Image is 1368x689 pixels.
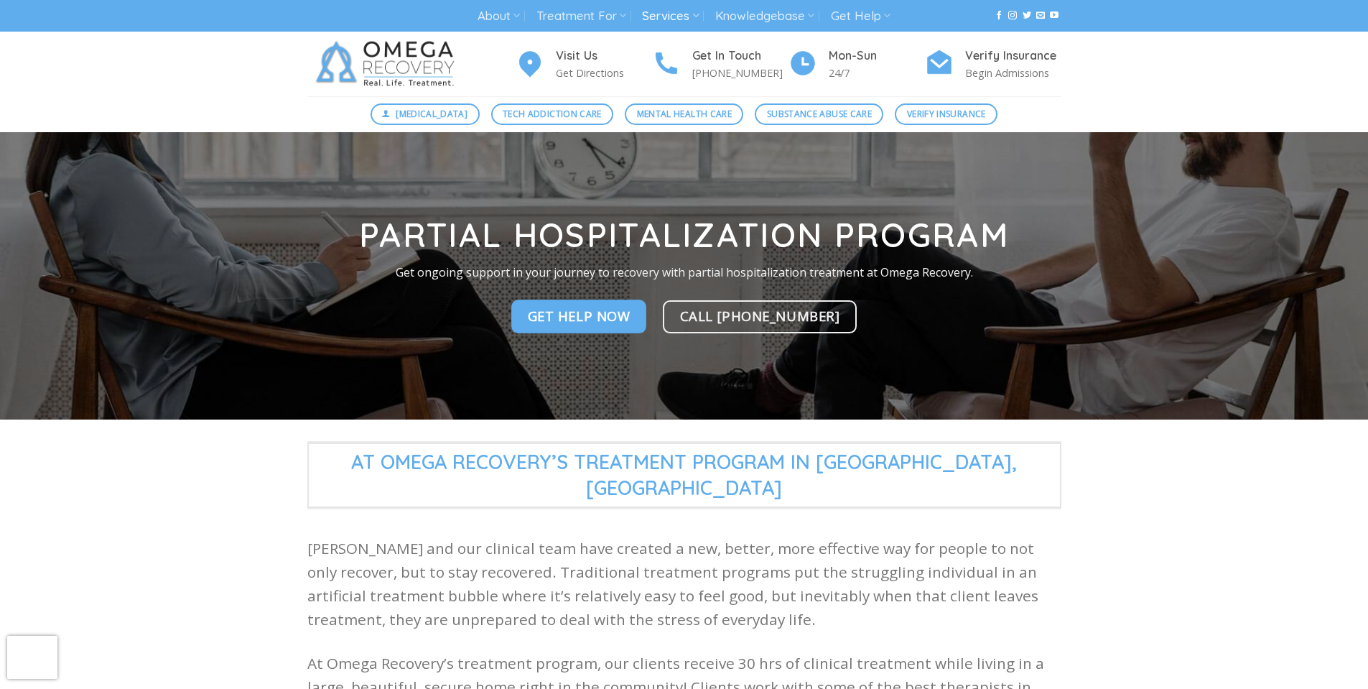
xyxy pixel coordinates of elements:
h4: Mon-Sun [829,47,925,65]
a: Follow on Facebook [995,11,1003,21]
span: Call [PHONE_NUMBER] [680,305,840,326]
a: Send us an email [1036,11,1045,21]
span: Verify Insurance [907,107,986,121]
span: [MEDICAL_DATA] [396,107,467,121]
a: Treatment For [536,3,626,29]
p: [PHONE_NUMBER] [692,65,788,81]
a: Verify Insurance [895,103,997,125]
h4: Get In Touch [692,47,788,65]
a: Substance Abuse Care [755,103,883,125]
a: Follow on Twitter [1023,11,1031,21]
img: Omega Recovery [307,32,469,96]
span: Mental Health Care [637,107,732,121]
p: Get ongoing support in your journey to recovery with partial hospitalization treatment at Omega R... [297,264,1072,282]
a: Visit Us Get Directions [516,47,652,82]
a: Verify Insurance Begin Admissions [925,47,1061,82]
a: Get Help Now [511,300,647,333]
a: Services [642,3,699,29]
a: About [478,3,520,29]
span: Tech Addiction Care [503,107,602,121]
a: [MEDICAL_DATA] [371,103,480,125]
h4: Visit Us [556,47,652,65]
span: Substance Abuse Care [767,107,872,121]
a: Get In Touch [PHONE_NUMBER] [652,47,788,82]
span: At Omega Recovery’s Treatment Program in [GEOGRAPHIC_DATA],[GEOGRAPHIC_DATA] [307,443,1061,508]
a: Mental Health Care [625,103,743,125]
p: [PERSON_NAME] and our clinical team have created a new, better, more effective way for people to ... [307,537,1061,632]
span: Get Help Now [528,306,631,327]
a: Follow on YouTube [1050,11,1058,21]
a: Tech Addiction Care [491,103,614,125]
strong: Partial Hospitalization Program [359,214,1009,256]
p: 24/7 [829,65,925,81]
p: Get Directions [556,65,652,81]
p: Begin Admissions [965,65,1061,81]
a: Call [PHONE_NUMBER] [663,300,857,333]
h4: Verify Insurance [965,47,1061,65]
a: Knowledgebase [715,3,814,29]
a: Follow on Instagram [1008,11,1017,21]
a: Get Help [831,3,890,29]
